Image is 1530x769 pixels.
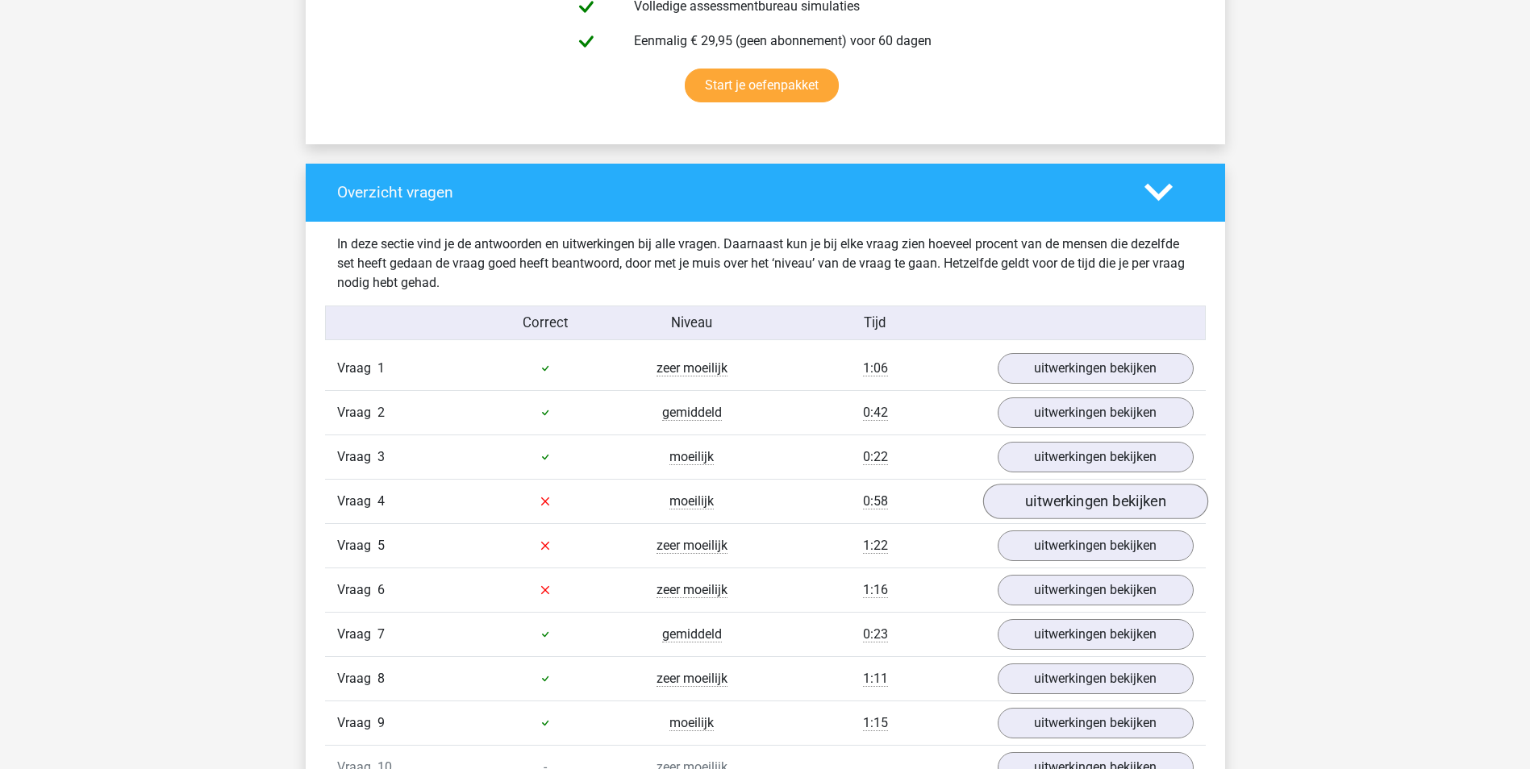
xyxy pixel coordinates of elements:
span: 0:58 [863,493,888,509]
span: Vraag [337,580,377,600]
span: 5 [377,538,385,553]
span: moeilijk [669,493,714,509]
span: Vraag [337,403,377,422]
a: uitwerkingen bekijken [982,484,1207,519]
a: uitwerkingen bekijken [998,353,1194,384]
span: Vraag [337,669,377,688]
span: gemiddeld [662,405,722,421]
span: 1:16 [863,582,888,598]
span: Vraag [337,536,377,555]
span: zeer moeilijk [657,671,727,687]
span: gemiddeld [662,626,722,642]
span: 0:42 [863,405,888,421]
span: 1:22 [863,538,888,554]
span: zeer moeilijk [657,582,727,598]
div: In deze sectie vind je de antwoorden en uitwerkingen bij alle vragen. Daarnaast kun je bij elke v... [325,235,1206,293]
span: Vraag [337,625,377,644]
span: 1 [377,360,385,376]
h4: Overzicht vragen [337,183,1120,202]
span: 3 [377,449,385,464]
a: uitwerkingen bekijken [998,397,1194,428]
span: 0:22 [863,449,888,465]
span: Vraag [337,447,377,467]
span: moeilijk [669,449,714,465]
div: Niveau [619,313,765,333]
span: 2 [377,405,385,420]
span: 9 [377,715,385,730]
span: Vraag [337,492,377,511]
span: 8 [377,671,385,686]
a: uitwerkingen bekijken [998,619,1194,650]
span: 1:15 [863,715,888,731]
a: uitwerkingen bekijken [998,575,1194,605]
span: Vraag [337,359,377,378]
span: 6 [377,582,385,597]
span: Vraag [337,713,377,733]
span: 4 [377,493,385,509]
span: moeilijk [669,715,714,731]
span: zeer moeilijk [657,538,727,554]
div: Correct [472,313,619,333]
span: 1:06 [863,360,888,376]
span: zeer moeilijk [657,360,727,376]
a: uitwerkingen bekijken [998,530,1194,561]
span: 7 [377,626,385,642]
a: uitwerkingen bekijken [998,663,1194,694]
span: 1:11 [863,671,888,687]
div: Tijd [765,313,985,333]
span: 0:23 [863,626,888,642]
a: uitwerkingen bekijken [998,708,1194,738]
a: uitwerkingen bekijken [998,442,1194,472]
a: Start je oefenpakket [685,69,839,102]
